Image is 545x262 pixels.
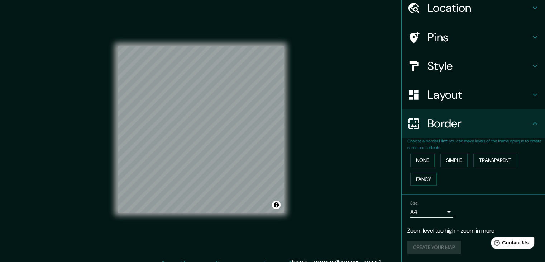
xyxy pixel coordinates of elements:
[473,154,517,167] button: Transparent
[439,138,447,144] b: Hint
[402,80,545,109] div: Layout
[427,1,531,15] h4: Location
[402,109,545,138] div: Border
[481,234,537,254] iframe: Help widget launcher
[427,30,531,45] h4: Pins
[407,226,539,235] p: Zoom level too high - zoom in more
[118,46,284,213] canvas: Map
[440,154,468,167] button: Simple
[427,116,531,131] h4: Border
[410,206,453,218] div: A4
[410,154,435,167] button: None
[410,173,437,186] button: Fancy
[410,200,418,206] label: Size
[427,88,531,102] h4: Layout
[427,59,531,73] h4: Style
[402,52,545,80] div: Style
[407,138,545,151] p: Choose a border. : you can make layers of the frame opaque to create some cool effects.
[402,23,545,52] div: Pins
[272,201,281,209] button: Toggle attribution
